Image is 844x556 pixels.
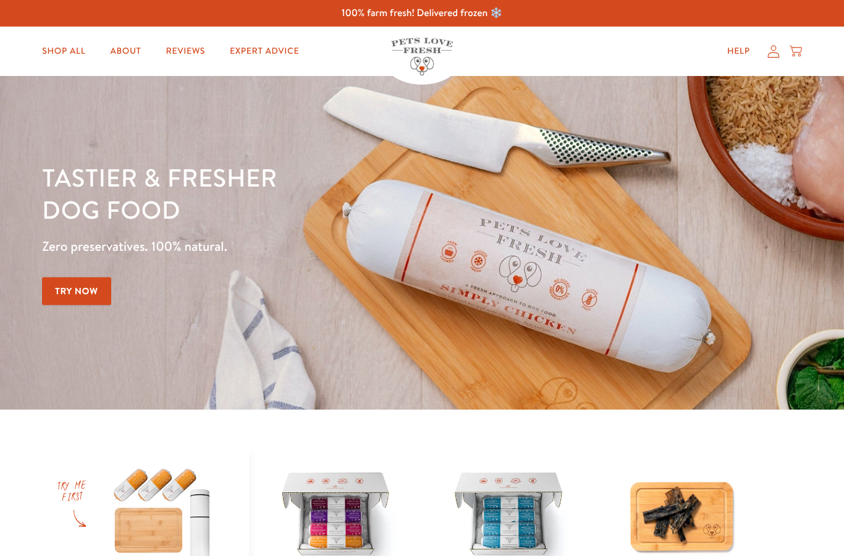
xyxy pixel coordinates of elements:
a: Reviews [156,39,215,64]
a: Help [717,39,760,64]
a: Shop All [32,39,95,64]
a: Try Now [42,277,111,305]
p: Zero preservatives. 100% natural. [42,235,549,258]
a: About [100,39,151,64]
a: Expert Advice [220,39,309,64]
h1: Tastier & fresher dog food [42,161,549,225]
img: Pets Love Fresh [391,38,453,75]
